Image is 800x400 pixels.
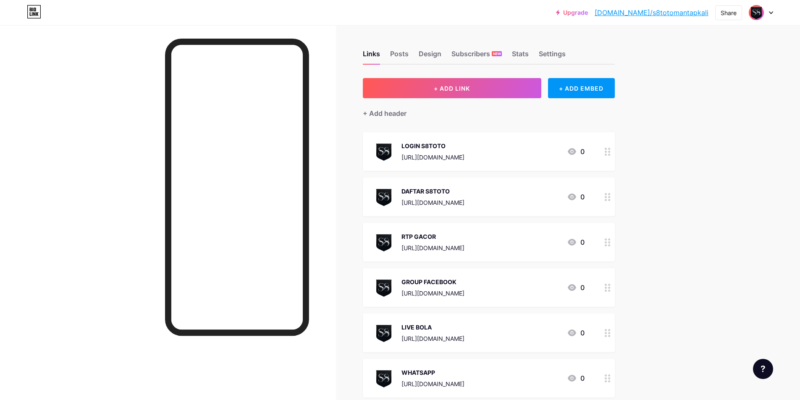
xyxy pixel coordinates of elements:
[401,323,464,332] div: LIVE BOLA
[419,49,441,64] div: Design
[567,192,585,202] div: 0
[401,232,464,241] div: RTP GACOR
[401,198,464,207] div: [URL][DOMAIN_NAME]
[373,367,395,389] img: WHATSAPP
[512,49,529,64] div: Stats
[401,141,464,150] div: LOGIN S8TOTO
[373,231,395,253] img: RTP GACOR
[567,373,585,383] div: 0
[493,51,501,56] span: NEW
[539,49,566,64] div: Settings
[373,141,395,162] img: LOGIN S8TOTO
[567,328,585,338] div: 0
[556,9,588,16] a: Upgrade
[401,379,464,388] div: [URL][DOMAIN_NAME]
[748,5,764,21] img: s8totomantapkali
[363,108,407,118] div: + Add header
[363,49,380,64] div: Links
[595,8,708,18] a: [DOMAIN_NAME]/s8totomantapkali
[373,186,395,208] img: DAFTAR S8TOTO
[401,368,464,377] div: WHATSAPP
[401,153,464,162] div: [URL][DOMAIN_NAME]
[401,289,464,298] div: [URL][DOMAIN_NAME]
[401,243,464,252] div: [URL][DOMAIN_NAME]
[390,49,409,64] div: Posts
[567,282,585,293] div: 0
[451,49,502,64] div: Subscribers
[548,78,615,98] div: + ADD EMBED
[401,277,464,286] div: GROUP FACEBOOK
[567,146,585,157] div: 0
[434,85,470,92] span: + ADD LINK
[401,334,464,343] div: [URL][DOMAIN_NAME]
[721,8,737,17] div: Share
[363,78,541,98] button: + ADD LINK
[373,277,395,298] img: GROUP FACEBOOK
[373,322,395,344] img: LIVE BOLA
[401,187,464,196] div: DAFTAR S8TOTO
[567,237,585,247] div: 0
